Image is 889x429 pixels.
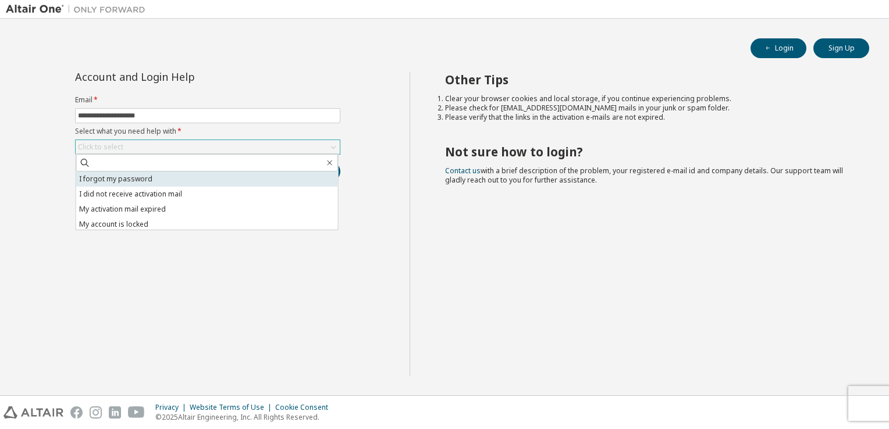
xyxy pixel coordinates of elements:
[155,412,335,422] p: © 2025 Altair Engineering, Inc. All Rights Reserved.
[3,406,63,419] img: altair_logo.svg
[155,403,190,412] div: Privacy
[751,38,806,58] button: Login
[90,406,102,419] img: instagram.svg
[75,127,340,136] label: Select what you need help with
[76,171,338,187] li: I forgot my password
[70,406,83,419] img: facebook.svg
[445,94,849,103] li: Clear your browser cookies and local storage, if you continue experiencing problems.
[445,144,849,159] h2: Not sure how to login?
[445,166,843,185] span: with a brief description of the problem, your registered e-mail id and company details. Our suppo...
[78,142,123,152] div: Click to select
[813,38,869,58] button: Sign Up
[75,95,340,105] label: Email
[445,166,481,176] a: Contact us
[275,403,335,412] div: Cookie Consent
[128,406,145,419] img: youtube.svg
[445,113,849,122] li: Please verify that the links in the activation e-mails are not expired.
[445,72,849,87] h2: Other Tips
[109,406,121,419] img: linkedin.svg
[75,72,287,81] div: Account and Login Help
[445,103,849,113] li: Please check for [EMAIL_ADDRESS][DOMAIN_NAME] mails in your junk or spam folder.
[76,140,340,154] div: Click to select
[6,3,151,15] img: Altair One
[190,403,275,412] div: Website Terms of Use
